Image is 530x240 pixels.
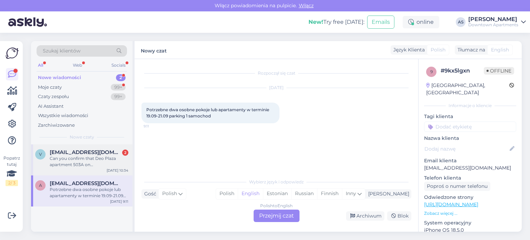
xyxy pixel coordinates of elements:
[456,17,465,27] div: AS
[424,174,516,182] p: Telefon klienta
[107,168,128,173] div: [DATE] 10:34
[146,107,270,118] span: Potrzebne dwa osobne pokoje lub apartamenty w terminie 19.09-21.09 parking 1 samochod
[144,124,169,129] span: 9:11
[6,180,18,186] div: 2 / 3
[141,45,167,55] label: Nowy czat
[468,22,518,28] div: Downtown Apartments
[468,17,518,22] div: [PERSON_NAME]
[162,190,177,198] span: Polish
[238,189,263,199] div: English
[424,103,516,109] div: Informacje o kliencie
[424,157,516,164] p: Email klienta
[424,210,516,217] p: Zobacz więcej ...
[491,46,509,54] span: English
[254,210,300,222] div: Przejmij czat
[37,61,45,70] div: All
[38,84,62,91] div: Moje czaty
[39,152,42,157] span: v
[43,47,80,55] span: Szukaj klientów
[346,211,384,221] div: Archiwum
[441,67,484,75] div: # 9kx5lgxn
[260,203,293,209] div: Polish to English
[367,16,394,29] button: Emails
[141,179,411,185] div: Wybierz język i odpowiedz
[38,112,88,119] div: Wszystkie wiadomości
[122,150,128,156] div: 2
[424,164,516,172] p: [EMAIL_ADDRESS][DOMAIN_NAME]
[391,46,425,54] div: Język Klienta
[424,113,516,120] p: Tagi klienta
[38,122,75,129] div: Zarchiwizowane
[424,122,516,132] input: Dodać etykietę
[50,149,121,155] span: vwes@duck.com
[424,145,508,153] input: Dodaj nazwę
[111,84,126,91] div: 99+
[141,85,411,91] div: [DATE]
[365,190,409,198] div: [PERSON_NAME]
[424,182,490,191] div: Poproś o numer telefonu
[110,61,127,70] div: Socials
[6,47,19,60] img: Askly Logo
[141,190,156,198] div: Gość
[297,2,316,9] span: Włącz
[263,189,291,199] div: Estonian
[308,19,323,25] b: New!
[38,103,63,110] div: AI Assistant
[39,183,42,188] span: a
[346,190,356,196] span: Inny
[484,67,514,75] span: Offline
[387,211,411,221] div: Blok
[50,186,128,199] div: Potrzebne dwa osobne pokoje lub apartamenty w terminie 19.09-21.09 parking 1 samochod
[424,135,516,142] p: Nazwa klienta
[424,227,516,234] p: iPhone OS 18.5.0
[291,189,317,199] div: Russian
[216,189,238,199] div: Polish
[111,93,126,100] div: 99+
[424,194,516,201] p: Odwiedzone strony
[431,46,445,54] span: Polish
[424,219,516,227] p: System operacyjny
[426,82,509,96] div: [GEOGRAPHIC_DATA], [GEOGRAPHIC_DATA]
[317,189,342,199] div: Finnish
[424,201,478,208] a: [URL][DOMAIN_NAME]
[38,74,81,81] div: Nowe wiadomości
[110,199,128,204] div: [DATE] 9:11
[71,61,84,70] div: Web
[50,155,128,168] div: Can you confirm that Deo Plaza apartment 503A on [GEOGRAPHIC_DATA] has a washing machine, please?
[50,180,121,186] span: alimali@op.pl
[141,70,411,76] div: Rozpoczął się czat
[38,93,69,100] div: Czaty zespołu
[455,46,485,54] div: Tłumacz na
[70,134,94,140] span: Nowe czaty
[403,16,439,28] div: online
[6,155,18,186] div: Popatrz tutaj
[116,74,126,81] div: 2
[308,18,364,26] div: Try free [DATE]:
[468,17,526,28] a: [PERSON_NAME]Downtown Apartments
[430,69,433,74] span: 9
